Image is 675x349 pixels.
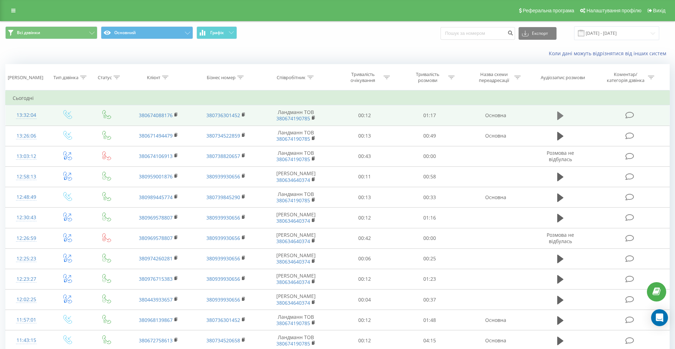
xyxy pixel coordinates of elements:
span: Графік [210,30,224,35]
a: 380734522859 [206,132,240,139]
button: Всі дзвінки [5,26,97,39]
td: 00:33 [397,187,462,208]
a: 380734520658 [206,337,240,344]
span: Реферальна програма [523,8,574,13]
td: [PERSON_NAME] [259,248,332,269]
a: 380736301452 [206,112,240,119]
td: Основна [462,126,529,146]
a: 380939930656 [206,214,240,221]
div: Бізнес номер [207,75,236,81]
a: 380974260281 [139,255,173,262]
div: Коментар/категорія дзвінка [605,71,646,83]
td: [PERSON_NAME] [259,290,332,310]
td: 00:43 [332,146,397,166]
div: Клієнт [147,75,160,81]
a: 380674190785 [276,340,310,347]
td: 01:16 [397,208,462,228]
td: [PERSON_NAME] [259,166,332,187]
td: 00:00 [397,228,462,248]
span: Вихід [653,8,666,13]
div: Співробітник [277,75,306,81]
input: Пошук за номером [441,27,515,40]
td: 00:58 [397,166,462,187]
a: 380634640374 [276,279,310,285]
a: 380939930656 [206,173,240,180]
div: 13:26:06 [13,129,40,143]
div: Статус [98,75,112,81]
td: 01:23 [397,269,462,289]
a: 380939930656 [206,235,240,241]
td: 01:48 [397,310,462,330]
button: Графік [197,26,237,39]
a: 380671494479 [139,132,173,139]
td: 00:12 [332,208,397,228]
button: Основний [101,26,193,39]
td: 00:25 [397,248,462,269]
td: Сьогодні [6,91,670,105]
td: 00:00 [397,146,462,166]
td: Ландманн ТОВ [259,187,332,208]
div: Тривалість очікування [344,71,382,83]
div: 12:30:43 [13,211,40,224]
a: 380674190785 [276,115,310,122]
a: 380969578807 [139,235,173,241]
div: 12:58:13 [13,170,40,184]
td: 00:12 [332,310,397,330]
a: 380674190785 [276,320,310,326]
td: 00:13 [332,126,397,146]
td: Основна [462,187,529,208]
div: 13:32:04 [13,108,40,122]
div: 11:43:15 [13,334,40,347]
a: 380739845290 [206,194,240,201]
span: Налаштування профілю [586,8,641,13]
div: Аудіозапис розмови [541,75,585,81]
a: 380939930656 [206,255,240,262]
a: Коли дані можуть відрізнятися вiд інших систем [549,50,670,57]
div: Тип дзвінка [53,75,78,81]
td: 00:04 [332,290,397,310]
a: 380674088176 [139,112,173,119]
div: 12:48:49 [13,190,40,204]
td: Основна [462,310,529,330]
a: 380976715383 [139,275,173,282]
div: 12:23:27 [13,272,40,286]
td: 00:13 [332,187,397,208]
div: 11:57:01 [13,313,40,327]
td: 00:49 [397,126,462,146]
a: 380634640374 [276,299,310,306]
a: 380634640374 [276,238,310,245]
td: 00:12 [332,105,397,126]
td: [PERSON_NAME] [259,269,332,289]
a: 380674190785 [276,135,310,142]
a: 380674190785 [276,156,310,163]
td: 00:11 [332,166,397,187]
td: Ландманн ТОВ [259,310,332,330]
td: Ландманн ТОВ [259,105,332,126]
a: 380968139867 [139,317,173,323]
span: Розмова не відбулась [547,150,574,163]
td: 00:42 [332,228,397,248]
td: Ландманн ТОВ [259,146,332,166]
a: 380939930656 [206,275,240,282]
a: 380738820657 [206,153,240,159]
div: 13:03:12 [13,150,40,163]
a: 380674106913 [139,153,173,159]
div: [PERSON_NAME] [8,75,43,81]
a: 380736301452 [206,317,240,323]
div: 12:25:23 [13,252,40,266]
span: Розмова не відбулась [547,231,574,245]
td: 01:17 [397,105,462,126]
a: 380443933657 [139,296,173,303]
td: Основна [462,105,529,126]
td: 00:37 [397,290,462,310]
a: 380634640374 [276,217,310,224]
a: 380672758613 [139,337,173,344]
td: [PERSON_NAME] [259,208,332,228]
td: 00:12 [332,269,397,289]
div: Назва схеми переадресації [475,71,513,83]
a: 380969578807 [139,214,173,221]
a: 380989445774 [139,194,173,201]
td: 00:06 [332,248,397,269]
div: Тривалість розмови [409,71,446,83]
td: Ландманн ТОВ [259,126,332,146]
